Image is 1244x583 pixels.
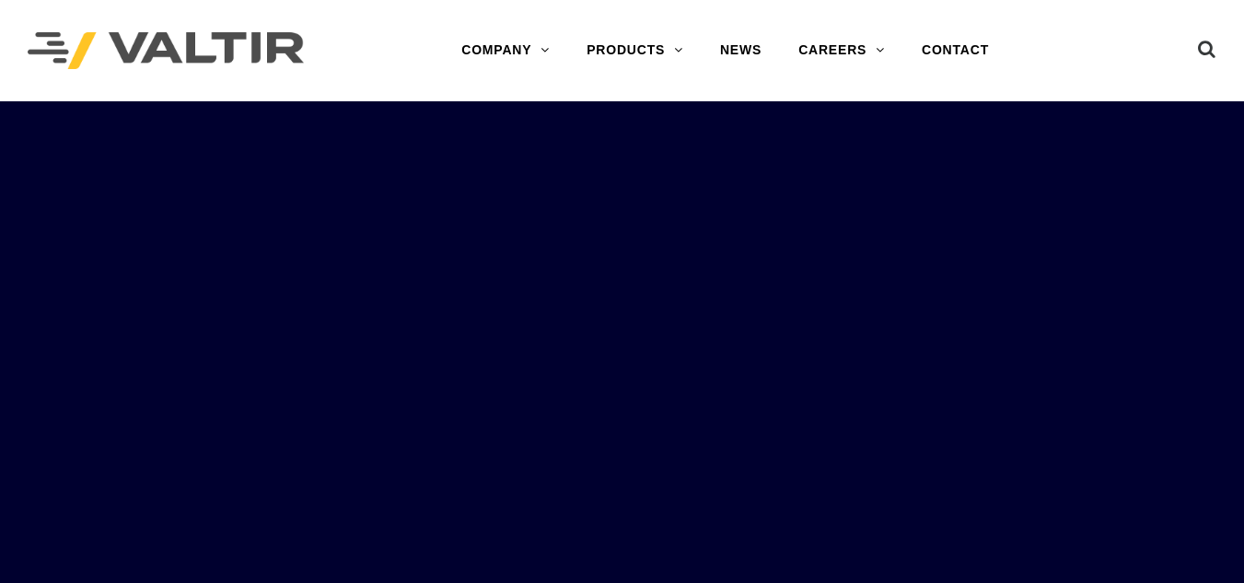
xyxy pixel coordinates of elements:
a: CONTACT [903,32,1007,69]
a: COMPANY [443,32,568,69]
a: CAREERS [780,32,903,69]
a: PRODUCTS [568,32,702,69]
a: NEWS [702,32,780,69]
img: Valtir [28,32,304,70]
